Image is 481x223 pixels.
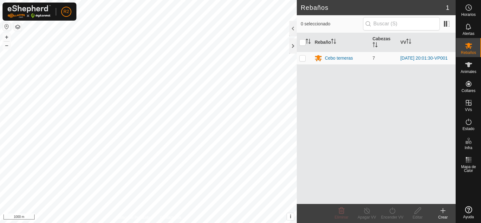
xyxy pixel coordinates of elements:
span: R2 [63,8,69,15]
a: Ayuda [456,204,481,221]
div: Cebo terneras [325,55,353,62]
span: Eliminar [335,215,348,220]
span: Collares [461,89,475,93]
p-sorticon: Activar para ordenar [331,40,336,45]
span: Horarios [461,13,476,16]
span: VVs [465,108,472,112]
button: – [3,42,10,49]
span: Rebaños [461,51,476,55]
div: Encender VV [380,214,405,220]
a: Contáctenos [160,215,181,220]
th: VV [398,33,456,52]
input: Buscar (S) [363,17,440,30]
img: Logo Gallagher [8,5,51,18]
span: Mapa de Calor [458,165,479,173]
a: [DATE] 20:01:30-VP001 [400,56,448,61]
span: Estado [463,127,474,131]
div: Editar [405,214,430,220]
span: 0 seleccionado [301,21,363,27]
span: Ayuda [463,215,474,219]
th: Cabezas [370,33,398,52]
a: Política de Privacidad [116,215,152,220]
span: 1 [446,3,449,12]
button: Restablecer Mapa [3,23,10,30]
h2: Rebaños [301,4,445,11]
span: 7 [373,56,375,61]
button: Capas del Mapa [14,23,22,31]
div: Crear [430,214,456,220]
button: + [3,33,10,41]
th: Rebaño [312,33,370,52]
p-sorticon: Activar para ordenar [306,40,311,45]
p-sorticon: Activar para ordenar [373,43,378,48]
span: Alertas [463,32,474,36]
span: Infra [465,146,472,150]
div: Apagar VV [354,214,380,220]
button: i [287,213,294,220]
span: i [290,214,291,219]
p-sorticon: Activar para ordenar [406,40,411,45]
span: Animales [461,70,476,74]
